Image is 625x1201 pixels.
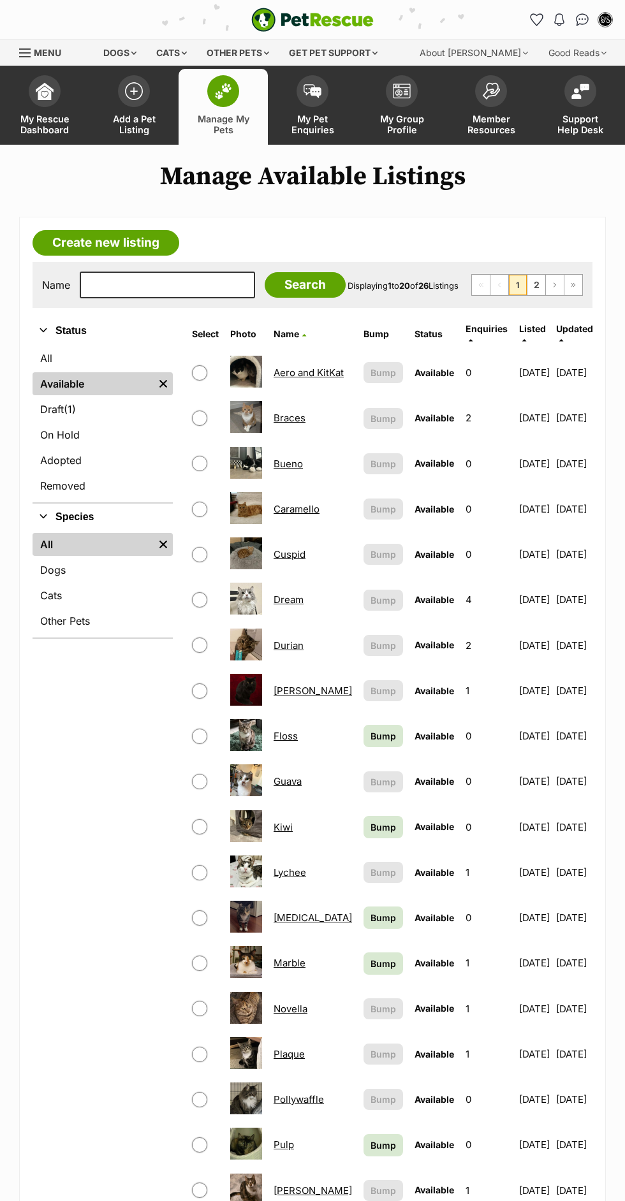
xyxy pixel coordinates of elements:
[358,319,408,349] th: Bump
[546,275,564,295] a: Next page
[460,532,513,576] td: 0
[526,10,615,30] ul: Account quick links
[34,47,61,58] span: Menu
[16,113,73,135] span: My Rescue Dashboard
[556,442,593,486] td: [DATE]
[415,821,454,832] span: Available
[415,1003,454,1014] span: Available
[274,367,344,379] a: Aero and KitKat
[33,533,154,556] a: All
[265,272,346,298] input: Search
[460,896,513,940] td: 0
[33,609,173,632] a: Other Pets
[556,987,593,1031] td: [DATE]
[274,503,320,515] a: Caramello
[364,453,403,474] button: Bump
[564,275,582,295] a: Last page
[371,412,396,425] span: Bump
[556,623,593,667] td: [DATE]
[105,113,163,135] span: Add a Pet Listing
[514,1077,555,1121] td: [DATE]
[471,274,583,296] nav: Pagination
[399,280,410,291] strong: 20
[556,850,593,894] td: [DATE]
[274,821,293,833] a: Kiwi
[371,1093,396,1106] span: Bump
[549,10,570,30] button: Notifications
[364,544,403,565] button: Bump
[371,502,396,516] span: Bump
[154,372,173,395] a: Remove filter
[556,896,593,940] td: [DATE]
[364,635,403,656] button: Bump
[556,941,593,985] td: [DATE]
[514,1123,555,1167] td: [DATE]
[393,84,411,99] img: group-profile-icon-3fa3cf56718a62981997c0bc7e787c4b2cf8bcc04b72c1350f741eb67cf2f40e.svg
[571,84,589,99] img: help-desk-icon-fdf02630f3aa405de69fd3d07c3f3aa587a6932b1a1747fa1d2bba05be0121f9.svg
[274,1048,305,1060] a: Plaque
[33,344,173,502] div: Status
[304,84,321,98] img: pet-enquiries-icon-7e3ad2cf08bfb03b45e93fb7055b45f3efa6380592205ae92323e6603595dc1f.svg
[460,578,513,622] td: 4
[514,669,555,713] td: [DATE]
[415,1049,454,1059] span: Available
[411,40,537,66] div: About [PERSON_NAME]
[195,113,252,135] span: Manage My Pets
[33,230,179,256] a: Create new listing
[556,578,593,622] td: [DATE]
[466,323,508,344] a: Enquiries
[371,548,396,561] span: Bump
[274,593,304,606] a: Dream
[460,759,513,803] td: 0
[364,1044,403,1065] button: Bump
[460,714,513,758] td: 0
[536,69,625,145] a: Support Help Desk
[514,578,555,622] td: [DATE]
[514,487,555,531] td: [DATE]
[409,319,459,349] th: Status
[274,458,303,470] a: Bueno
[274,328,299,339] span: Name
[415,504,454,514] span: Available
[348,280,459,291] span: Displaying to of Listings
[371,911,396,924] span: Bump
[415,776,454,787] span: Available
[364,362,403,383] button: Bump
[371,1184,396,1197] span: Bump
[225,319,267,349] th: Photo
[371,457,396,470] span: Bump
[415,549,454,560] span: Available
[274,548,305,560] a: Cuspid
[554,13,564,26] img: notifications-46538b983faf8c2785f20acdc204bb7945ddae34d4c08c2a6579f10ce5e182be.svg
[472,275,490,295] span: First page
[415,957,454,968] span: Available
[33,584,173,607] a: Cats
[576,13,589,26] img: chat-41dd97257d64d25036548639549fe6c8038ab92f7586957e7f3b1b290dea8141.svg
[460,941,513,985] td: 1
[364,1180,403,1201] button: Bump
[94,40,145,66] div: Dogs
[284,113,341,135] span: My Pet Enquiries
[514,396,555,440] td: [DATE]
[415,458,454,469] span: Available
[251,8,374,32] img: logo-e224e6f780fb5917bec1dbf3a21bbac754714ae5b6737aabdf751b685950b380.svg
[514,759,555,803] td: [DATE]
[371,1047,396,1061] span: Bump
[415,1139,454,1150] span: Available
[274,866,306,878] a: Lychee
[274,1003,307,1015] a: Novella
[599,13,612,26] img: Sugar and Spice Cat Rescue profile pic
[371,684,396,697] span: Bump
[519,323,546,344] a: Listed
[460,1032,513,1076] td: 1
[519,323,546,334] span: Listed
[514,532,555,576] td: [DATE]
[556,805,593,849] td: [DATE]
[371,729,396,743] span: Bump
[274,328,306,339] a: Name
[556,669,593,713] td: [DATE]
[415,912,454,923] span: Available
[371,957,396,970] span: Bump
[446,69,536,145] a: Member Resources
[552,113,609,135] span: Support Help Desk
